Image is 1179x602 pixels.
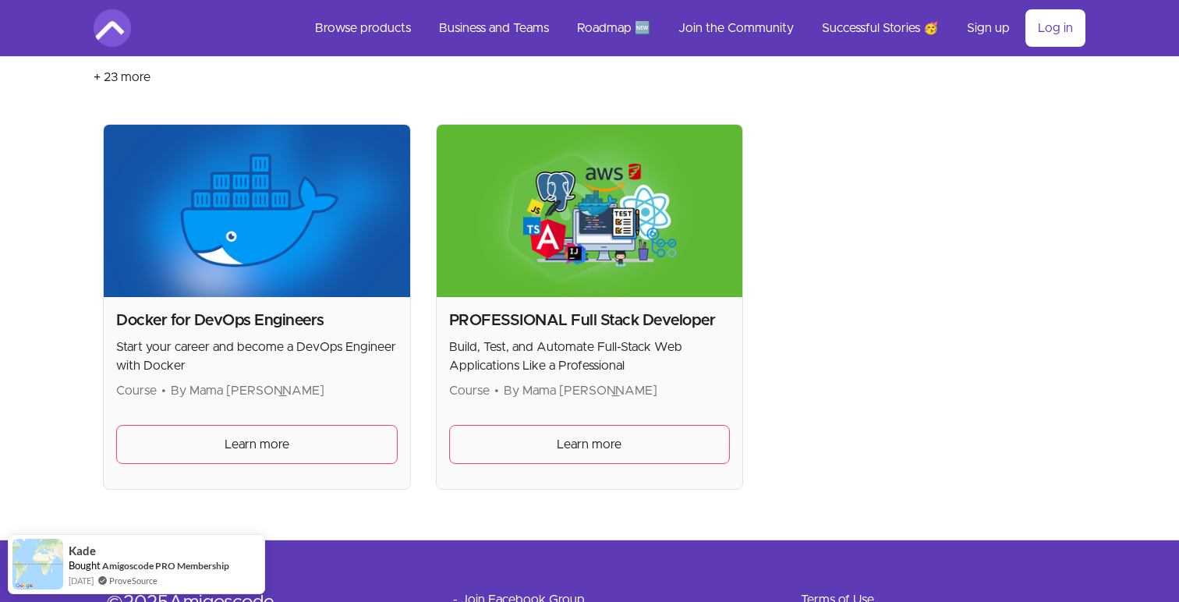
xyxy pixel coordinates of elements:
span: Course [116,384,157,397]
span: By Mama [PERSON_NAME] [504,384,657,397]
a: Business and Teams [427,9,561,47]
a: Learn more [116,425,398,464]
h2: PROFESSIONAL Full Stack Developer [449,310,731,331]
p: Start your career and become a DevOps Engineer with Docker [116,338,398,375]
a: Roadmap 🆕 [565,9,663,47]
span: [DATE] [69,574,94,587]
span: Learn more [225,435,289,454]
span: Learn more [557,435,621,454]
a: Log in [1025,9,1085,47]
span: Bought [69,559,101,572]
img: provesource social proof notification image [12,539,63,590]
a: Browse products [303,9,423,47]
img: Amigoscode logo [94,9,131,47]
a: ProveSource [109,574,158,587]
span: Kade [69,544,96,558]
span: • [494,384,499,397]
a: Learn more [449,425,731,464]
img: Product image for Docker for DevOps Engineers [104,125,410,297]
p: Build, Test, and Automate Full-Stack Web Applications Like a Professional [449,338,731,375]
button: + 23 more [94,55,150,99]
a: Sign up [954,9,1022,47]
a: Successful Stories 🥳 [809,9,951,47]
a: Join the Community [666,9,806,47]
img: Product image for PROFESSIONAL Full Stack Developer [437,125,743,297]
nav: Main [303,9,1085,47]
span: • [161,384,166,397]
a: Amigoscode PRO Membership [102,559,229,572]
span: By Mama [PERSON_NAME] [171,384,324,397]
h2: Docker for DevOps Engineers [116,310,398,331]
span: Course [449,384,490,397]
